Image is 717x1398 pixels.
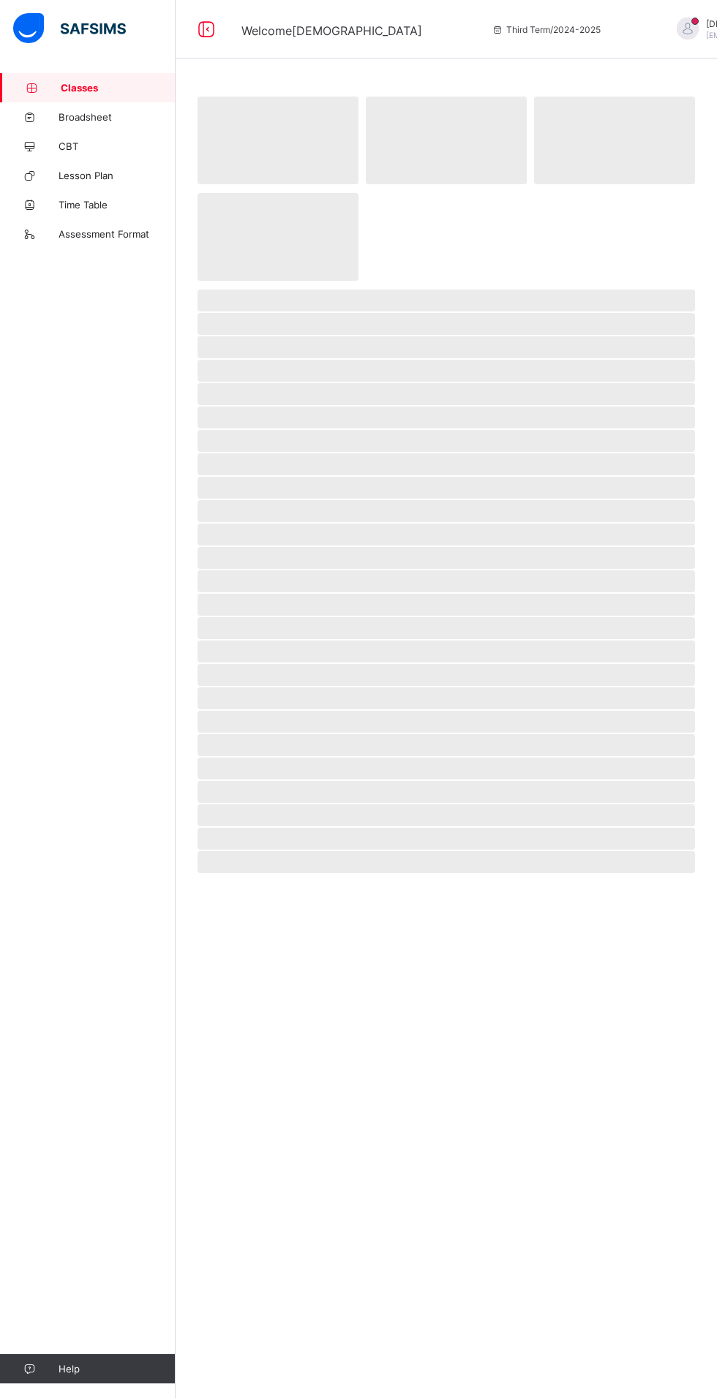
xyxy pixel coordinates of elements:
[198,313,695,335] span: ‌
[198,290,695,311] span: ‌
[198,383,695,405] span: ‌
[59,1363,175,1375] span: Help
[198,757,695,779] span: ‌
[198,594,695,616] span: ‌
[492,24,601,35] span: session/term information
[198,828,695,850] span: ‌
[198,430,695,452] span: ‌
[198,336,695,358] span: ‌
[198,477,695,499] span: ‌
[198,804,695,826] span: ‌
[198,687,695,709] span: ‌
[59,111,176,123] span: Broadsheet
[198,453,695,475] span: ‌
[198,711,695,733] span: ‌
[198,851,695,873] span: ‌
[198,97,358,184] span: ‌
[198,524,695,545] span: ‌
[198,407,695,428] span: ‌
[59,140,176,152] span: CBT
[198,617,695,639] span: ‌
[59,170,176,181] span: Lesson Plan
[198,781,695,803] span: ‌
[198,664,695,686] span: ‌
[198,193,358,281] span: ‌
[198,500,695,522] span: ‌
[366,97,527,184] span: ‌
[198,570,695,592] span: ‌
[198,734,695,756] span: ‌
[198,641,695,662] span: ‌
[59,199,176,211] span: Time Table
[59,228,176,240] span: Assessment Format
[198,547,695,569] span: ‌
[13,13,126,44] img: safsims
[534,97,695,184] span: ‌
[241,23,422,38] span: Welcome [DEMOGRAPHIC_DATA]
[198,360,695,382] span: ‌
[61,82,176,94] span: Classes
